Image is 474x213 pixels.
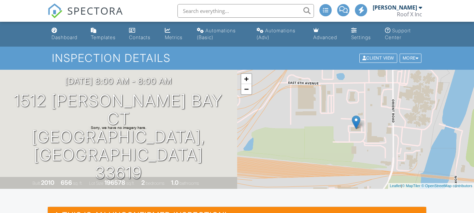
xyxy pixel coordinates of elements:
[126,181,135,186] span: sq.ft.
[241,74,252,84] a: Zoom in
[390,184,401,188] a: Leaflet
[382,24,425,44] a: Support Center
[313,34,337,40] div: Advanced
[177,4,314,18] input: Search everything...
[73,181,83,186] span: sq. ft.
[11,92,226,182] h1: 1512 [PERSON_NAME] Bay Ct [GEOGRAPHIC_DATA], [GEOGRAPHIC_DATA] 33619
[359,55,399,60] a: Client View
[402,184,420,188] a: © MapTiler
[400,54,422,63] div: More
[47,9,123,23] a: SPECTORA
[171,179,178,186] div: 1.0
[67,3,123,18] span: SPECTORA
[52,34,77,40] div: Dashboard
[197,28,236,40] div: Automations (Basic)
[254,24,305,44] a: Automations (Advanced)
[49,24,83,44] a: Dashboard
[348,24,377,44] a: Settings
[397,11,422,18] div: Roof X Inc
[47,3,62,18] img: The Best Home Inspection Software - Spectora
[241,84,252,94] a: Zoom out
[89,181,103,186] span: Lot Size
[61,179,72,186] div: 656
[104,179,125,186] div: 196578
[257,28,296,40] div: Automations (Adv)
[385,28,411,40] div: Support Center
[388,183,474,189] div: |
[373,4,417,11] div: [PERSON_NAME]
[311,24,343,44] a: Advanced
[194,24,248,44] a: Automations (Basic)
[52,52,422,64] h1: Inspection Details
[351,34,371,40] div: Settings
[179,181,199,186] span: bathrooms
[41,179,54,186] div: 2010
[88,24,121,44] a: Templates
[91,34,116,40] div: Templates
[32,181,40,186] span: Built
[146,181,164,186] span: bedrooms
[421,184,472,188] a: © OpenStreetMap contributors
[165,34,183,40] div: Metrics
[359,54,397,63] div: Client View
[162,24,189,44] a: Metrics
[65,77,172,86] h3: [DATE] 8:00 am - 8:00 am
[141,179,145,186] div: 2
[126,24,157,44] a: Contacts
[129,34,150,40] div: Contacts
